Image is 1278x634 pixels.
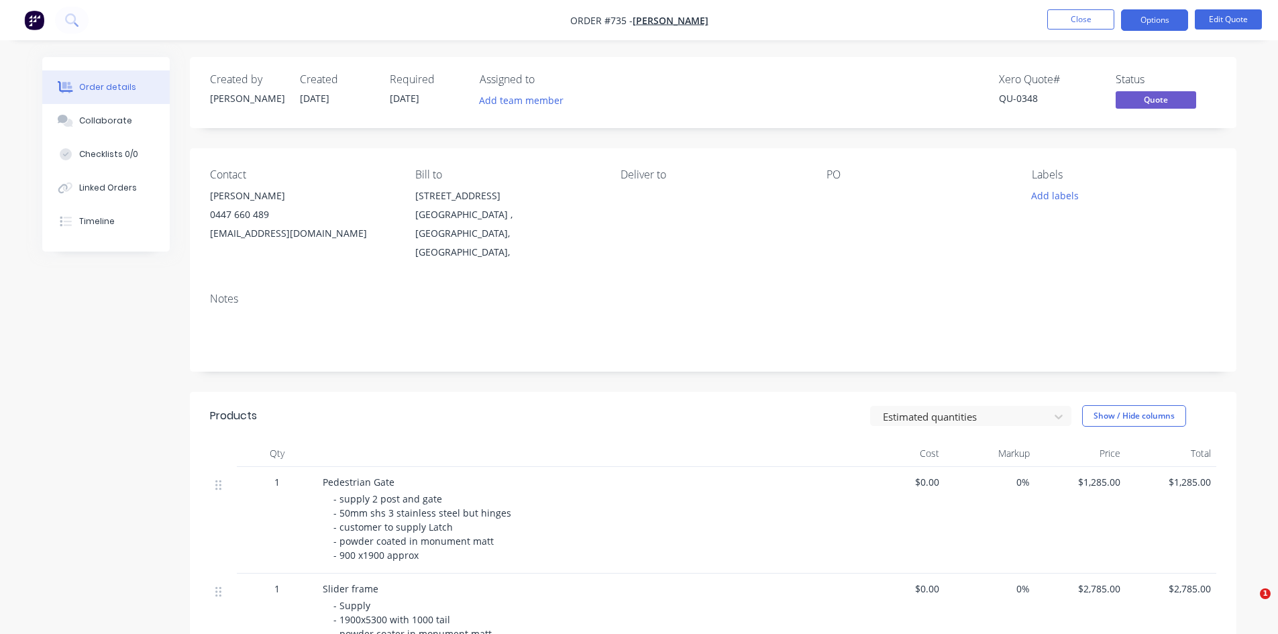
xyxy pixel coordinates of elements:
[79,182,137,194] div: Linked Orders
[854,440,945,467] div: Cost
[480,91,571,109] button: Add team member
[237,440,317,467] div: Qty
[42,205,170,238] button: Timeline
[79,148,138,160] div: Checklists 0/0
[472,91,570,109] button: Add team member
[1041,475,1120,489] span: $1,285.00
[1024,187,1086,205] button: Add labels
[1121,9,1188,31] button: Options
[210,205,394,224] div: 0447 660 489
[210,293,1216,305] div: Notes
[1131,582,1211,596] span: $2,785.00
[570,14,633,27] span: Order #735 -
[945,440,1035,467] div: Markup
[1195,9,1262,30] button: Edit Quote
[621,168,804,181] div: Deliver to
[210,168,394,181] div: Contact
[42,104,170,138] button: Collaborate
[1232,588,1265,621] iframe: Intercom live chat
[859,582,939,596] span: $0.00
[274,582,280,596] span: 1
[24,10,44,30] img: Factory
[274,475,280,489] span: 1
[827,168,1010,181] div: PO
[390,92,419,105] span: [DATE]
[1116,91,1196,108] span: Quote
[415,187,599,262] div: [STREET_ADDRESS][GEOGRAPHIC_DATA] , [GEOGRAPHIC_DATA], [GEOGRAPHIC_DATA],
[79,115,132,127] div: Collaborate
[333,492,514,562] span: - supply 2 post and gate - 50mm shs 3 stainless steel but hinges - customer to supply Latch - pow...
[1047,9,1114,30] button: Close
[415,205,599,262] div: [GEOGRAPHIC_DATA] , [GEOGRAPHIC_DATA], [GEOGRAPHIC_DATA],
[42,171,170,205] button: Linked Orders
[1131,475,1211,489] span: $1,285.00
[42,70,170,104] button: Order details
[415,168,599,181] div: Bill to
[42,138,170,171] button: Checklists 0/0
[390,73,464,86] div: Required
[1035,440,1126,467] div: Price
[300,92,329,105] span: [DATE]
[950,475,1030,489] span: 0%
[323,476,394,488] span: Pedestrian Gate
[79,81,136,93] div: Order details
[210,187,394,205] div: [PERSON_NAME]
[1126,440,1216,467] div: Total
[633,14,708,27] a: [PERSON_NAME]
[1082,405,1186,427] button: Show / Hide columns
[999,91,1100,105] div: QU-0348
[415,187,599,205] div: [STREET_ADDRESS]
[950,582,1030,596] span: 0%
[1032,168,1216,181] div: Labels
[1260,588,1271,599] span: 1
[300,73,374,86] div: Created
[1041,582,1120,596] span: $2,785.00
[1116,73,1216,86] div: Status
[210,187,394,243] div: [PERSON_NAME]0447 660 489[EMAIL_ADDRESS][DOMAIN_NAME]
[859,475,939,489] span: $0.00
[210,408,257,424] div: Products
[480,73,614,86] div: Assigned to
[210,91,284,105] div: [PERSON_NAME]
[323,582,378,595] span: Slider frame
[210,224,394,243] div: [EMAIL_ADDRESS][DOMAIN_NAME]
[79,215,115,227] div: Timeline
[210,73,284,86] div: Created by
[999,73,1100,86] div: Xero Quote #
